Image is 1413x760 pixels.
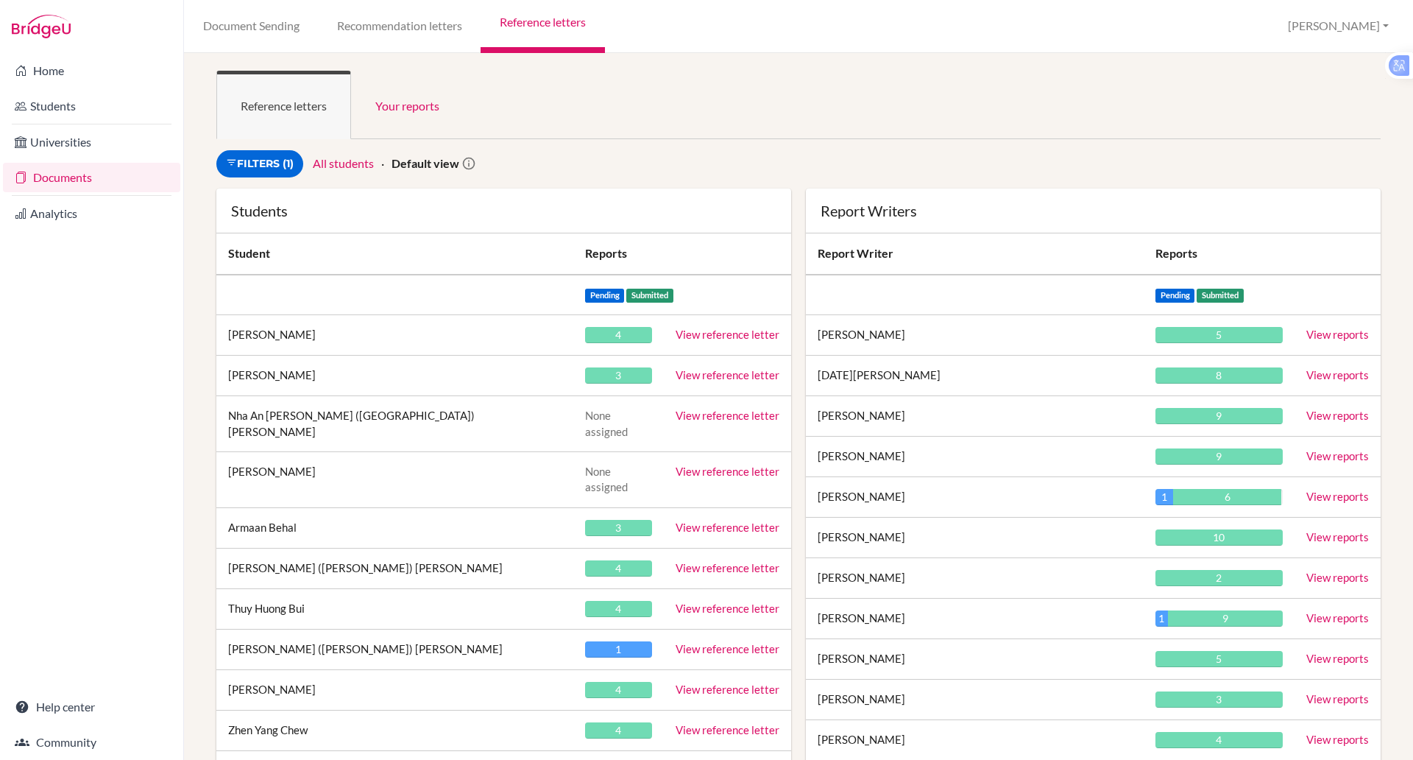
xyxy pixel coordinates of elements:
td: Armaan Behal [216,507,573,548]
div: 3 [1155,692,1283,708]
td: [PERSON_NAME] [216,451,573,507]
th: Reports [573,233,791,275]
a: View reference letter [676,561,779,574]
a: View reports [1306,530,1369,543]
a: View reports [1306,328,1369,341]
div: 6 [1173,489,1281,505]
td: [PERSON_NAME] [216,669,573,710]
a: View reference letter [676,409,779,422]
a: Documents [3,163,180,192]
a: View reference letter [676,465,779,478]
a: View reports [1306,692,1369,706]
img: Bridge-U [12,15,71,38]
a: View reports [1306,611,1369,624]
a: View reference letter [676,328,779,341]
td: [PERSON_NAME] [806,518,1144,558]
div: 2 [1155,570,1283,586]
td: Nha An [PERSON_NAME] ([GEOGRAPHIC_DATA]) [PERSON_NAME] [216,396,573,452]
span: Submitted [1197,289,1244,303]
td: [PERSON_NAME] [806,639,1144,680]
div: Students [231,203,776,218]
div: 9 [1168,611,1283,627]
a: View reference letter [676,723,779,736]
a: View reports [1306,733,1369,746]
div: 1 [1155,489,1173,505]
span: Pending [585,289,625,303]
td: [PERSON_NAME] ([PERSON_NAME]) [PERSON_NAME] [216,548,573,588]
a: View reports [1306,409,1369,422]
div: 3 [585,367,652,384]
span: None assigned [585,409,628,437]
div: 5 [1155,651,1283,667]
a: View reports [1306,652,1369,665]
a: View reference letter [676,521,779,534]
th: Student [216,233,573,275]
div: 10 [1155,529,1283,546]
a: View reports [1306,368,1369,381]
td: [PERSON_NAME] [806,477,1144,518]
a: Home [3,56,180,85]
a: View reference letter [676,683,779,696]
td: Thuy Huong Bui [216,588,573,629]
span: None assigned [585,465,628,493]
td: [PERSON_NAME] [806,315,1144,356]
a: Your reports [351,71,464,139]
th: Report Writer [806,233,1144,275]
a: View reports [1306,449,1369,462]
div: 4 [585,327,652,343]
div: 3 [585,520,652,536]
td: [PERSON_NAME] [806,599,1144,639]
div: 4 [585,722,652,739]
div: 5 [1155,327,1283,343]
a: View reference letter [676,368,779,381]
td: [PERSON_NAME] [806,680,1144,720]
span: Submitted [626,289,673,303]
a: Analytics [3,199,180,228]
td: [DATE][PERSON_NAME] [806,356,1144,396]
div: 4 [585,560,652,577]
a: View reports [1306,571,1369,584]
th: Reports [1144,233,1295,275]
td: [PERSON_NAME] [806,437,1144,477]
a: All students [313,156,374,170]
a: Filters (1) [216,150,303,177]
td: [PERSON_NAME] [806,396,1144,437]
div: 4 [585,682,652,698]
a: Universities [3,127,180,157]
div: 1 [1155,611,1168,627]
a: Community [3,728,180,757]
a: View reference letter [676,602,779,615]
div: Report Writers [821,203,1366,218]
td: [PERSON_NAME] [216,315,573,356]
span: Pending [1155,289,1195,303]
button: [PERSON_NAME] [1281,13,1395,40]
a: View reference letter [676,642,779,655]
td: [PERSON_NAME] [806,558,1144,599]
td: [PERSON_NAME] [216,356,573,396]
a: Students [3,91,180,121]
div: 4 [1155,732,1283,748]
a: View reports [1306,490,1369,503]
a: Reference letters [216,71,351,139]
div: 9 [1155,448,1283,465]
div: 9 [1155,408,1283,424]
strong: Default view [392,156,459,170]
div: 8 [1155,367,1283,384]
div: 1 [585,641,652,658]
div: 4 [585,601,652,617]
td: Zhen Yang Chew [216,710,573,750]
td: [PERSON_NAME] ([PERSON_NAME]) [PERSON_NAME] [216,629,573,669]
a: Help center [3,692,180,722]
